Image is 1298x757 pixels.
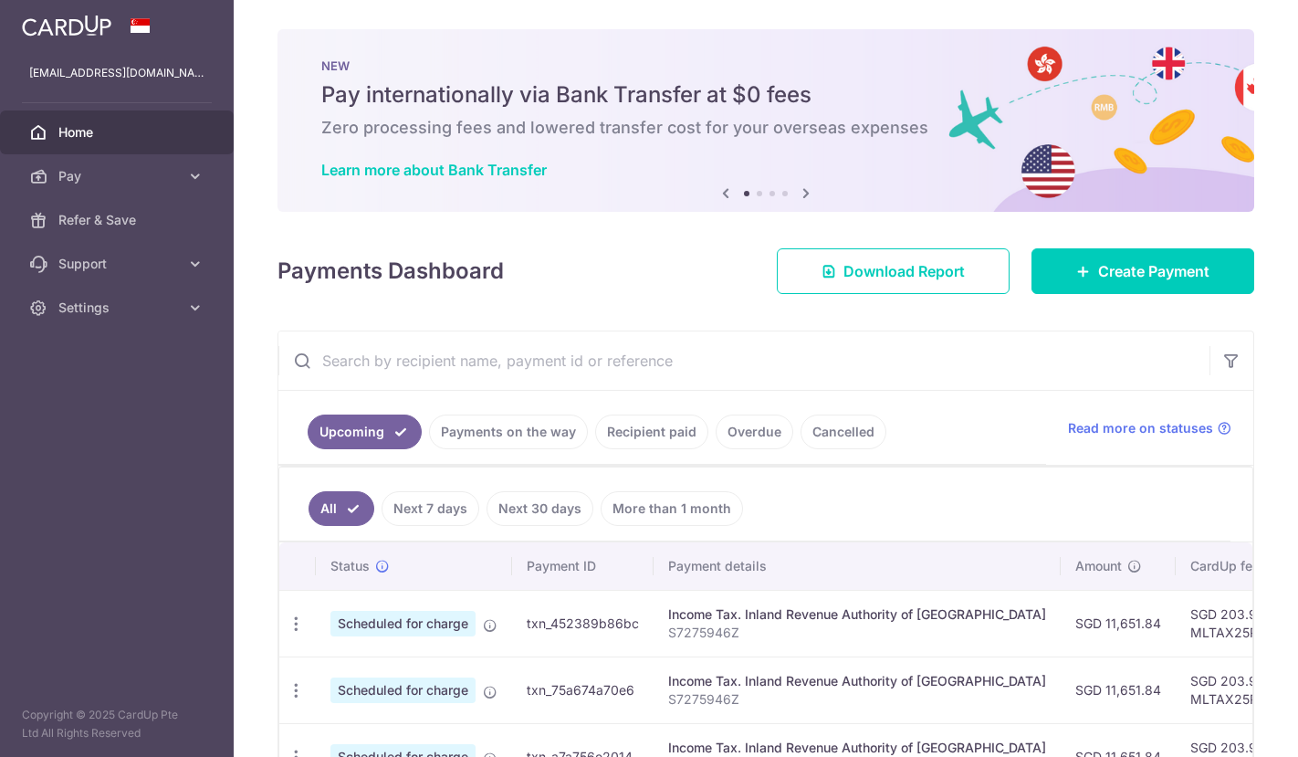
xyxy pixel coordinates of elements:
[1068,419,1213,437] span: Read more on statuses
[321,161,547,179] a: Learn more about Bank Transfer
[1176,590,1294,657] td: SGD 203.91 MLTAX25R
[58,167,179,185] span: Pay
[1031,248,1254,294] a: Create Payment
[429,415,588,449] a: Payments on the way
[1061,590,1176,657] td: SGD 11,651.84
[1075,557,1122,575] span: Amount
[1176,657,1294,723] td: SGD 203.91 MLTAX25R
[1068,419,1231,437] a: Read more on statuses
[277,255,504,288] h4: Payments Dashboard
[601,491,743,526] a: More than 1 month
[309,491,374,526] a: All
[668,605,1046,624] div: Income Tax. Inland Revenue Authority of [GEOGRAPHIC_DATA]
[843,260,965,282] span: Download Report
[512,590,654,657] td: txn_452389b86bc
[321,58,1210,73] p: NEW
[801,415,886,449] a: Cancelled
[330,611,476,636] span: Scheduled for charge
[668,624,1046,642] p: S7275946Z
[777,248,1010,294] a: Download Report
[321,117,1210,139] h6: Zero processing fees and lowered transfer cost for your overseas expenses
[308,415,422,449] a: Upcoming
[58,299,179,317] span: Settings
[668,672,1046,690] div: Income Tax. Inland Revenue Authority of [GEOGRAPHIC_DATA]
[716,415,793,449] a: Overdue
[487,491,593,526] a: Next 30 days
[29,64,204,82] p: [EMAIL_ADDRESS][DOMAIN_NAME]
[321,80,1210,110] h5: Pay internationally via Bank Transfer at $0 fees
[654,542,1061,590] th: Payment details
[58,211,179,229] span: Refer & Save
[668,690,1046,709] p: S7275946Z
[22,15,111,37] img: CardUp
[58,123,179,142] span: Home
[512,542,654,590] th: Payment ID
[595,415,708,449] a: Recipient paid
[668,739,1046,757] div: Income Tax. Inland Revenue Authority of [GEOGRAPHIC_DATA]
[58,255,179,273] span: Support
[1098,260,1209,282] span: Create Payment
[1061,657,1176,723] td: SGD 11,651.84
[330,678,476,703] span: Scheduled for charge
[278,331,1209,390] input: Search by recipient name, payment id or reference
[277,29,1254,212] img: Bank transfer banner
[330,557,370,575] span: Status
[382,491,479,526] a: Next 7 days
[512,657,654,723] td: txn_75a674a70e6
[1190,557,1260,575] span: CardUp fee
